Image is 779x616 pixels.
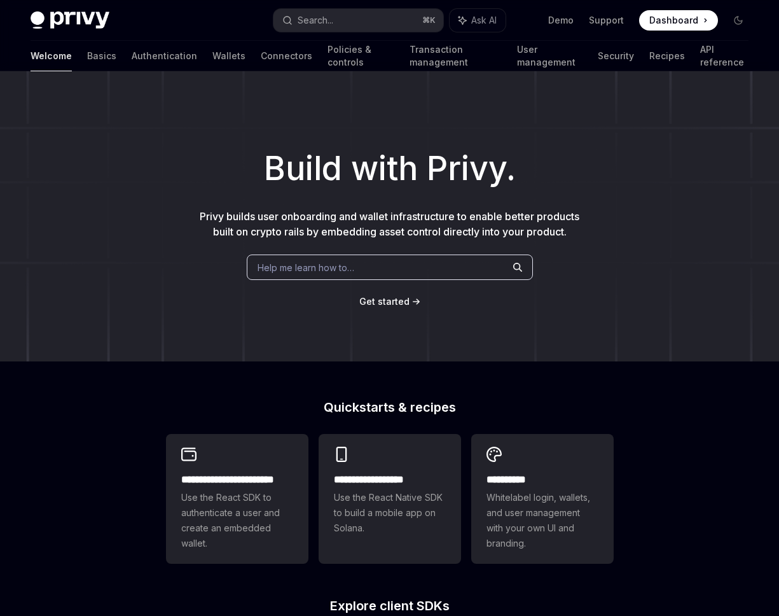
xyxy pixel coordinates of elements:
[200,210,579,238] span: Privy builds user onboarding and wallet infrastructure to enable better products built on crypto ...
[422,15,436,25] span: ⌘ K
[261,41,312,71] a: Connectors
[598,41,634,71] a: Security
[298,13,333,28] div: Search...
[728,10,748,31] button: Toggle dark mode
[273,9,444,32] button: Search...⌘K
[87,41,116,71] a: Basics
[589,14,624,27] a: Support
[327,41,394,71] a: Policies & controls
[359,295,410,308] a: Get started
[181,490,293,551] span: Use the React SDK to authenticate a user and create an embedded wallet.
[517,41,583,71] a: User management
[132,41,197,71] a: Authentication
[471,14,497,27] span: Ask AI
[359,296,410,307] span: Get started
[410,41,502,71] a: Transaction management
[334,490,446,536] span: Use the React Native SDK to build a mobile app on Solana.
[639,10,718,31] a: Dashboard
[700,41,748,71] a: API reference
[166,401,614,414] h2: Quickstarts & recipes
[548,14,574,27] a: Demo
[212,41,245,71] a: Wallets
[319,434,461,564] a: **** **** **** ***Use the React Native SDK to build a mobile app on Solana.
[450,9,506,32] button: Ask AI
[31,41,72,71] a: Welcome
[31,11,109,29] img: dark logo
[486,490,598,551] span: Whitelabel login, wallets, and user management with your own UI and branding.
[649,14,698,27] span: Dashboard
[649,41,685,71] a: Recipes
[20,144,759,193] h1: Build with Privy.
[471,434,614,564] a: **** *****Whitelabel login, wallets, and user management with your own UI and branding.
[258,261,354,274] span: Help me learn how to…
[166,599,614,612] h2: Explore client SDKs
